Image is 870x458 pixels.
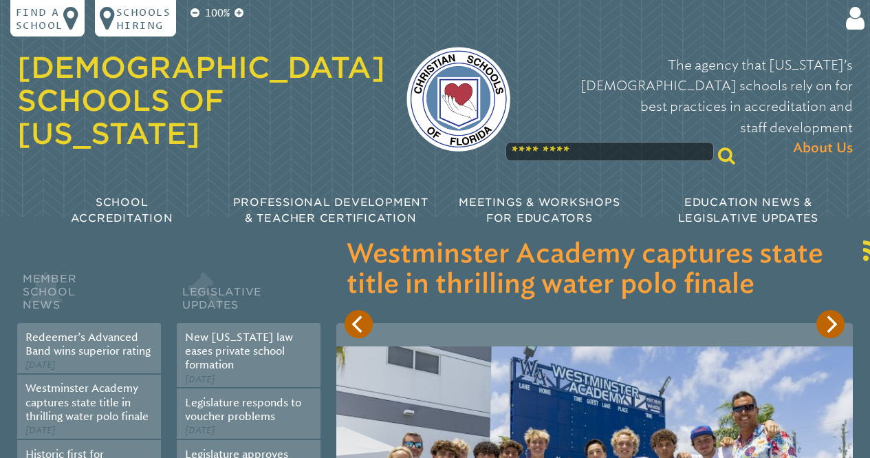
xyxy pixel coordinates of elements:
span: Education News & Legislative Updates [678,196,818,225]
p: Schools Hiring [116,6,171,32]
a: [DEMOGRAPHIC_DATA] Schools of [US_STATE] [17,50,385,151]
h3: Westminster Academy captures state title in thrilling water polo finale [347,240,842,300]
span: [DATE] [185,425,215,435]
span: [DATE] [25,425,55,435]
a: New [US_STATE] law eases private school formation [185,331,293,372]
button: Next [816,310,845,339]
a: Westminster Academy captures state title in thrilling water polo finale [25,382,149,423]
a: Legislature responds to voucher problems [185,396,301,423]
p: The agency that [US_STATE]’s [DEMOGRAPHIC_DATA] schools rely on for best practices in accreditati... [532,55,853,160]
p: 100% [202,6,232,21]
span: About Us [793,138,853,159]
img: csf-logo-web-colors.png [406,47,511,152]
h2: Legislative Updates [177,269,320,323]
span: School Accreditation [71,196,173,225]
p: Find a school [16,6,63,32]
span: Meetings & Workshops for Educators [459,196,620,225]
span: [DATE] [185,374,215,384]
button: Previous [345,310,373,339]
a: Redeemer’s Advanced Band wins superior rating [25,331,151,357]
span: [DATE] [25,360,55,370]
h2: Member School News [17,269,161,323]
span: Professional Development & Teacher Certification [233,196,428,225]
